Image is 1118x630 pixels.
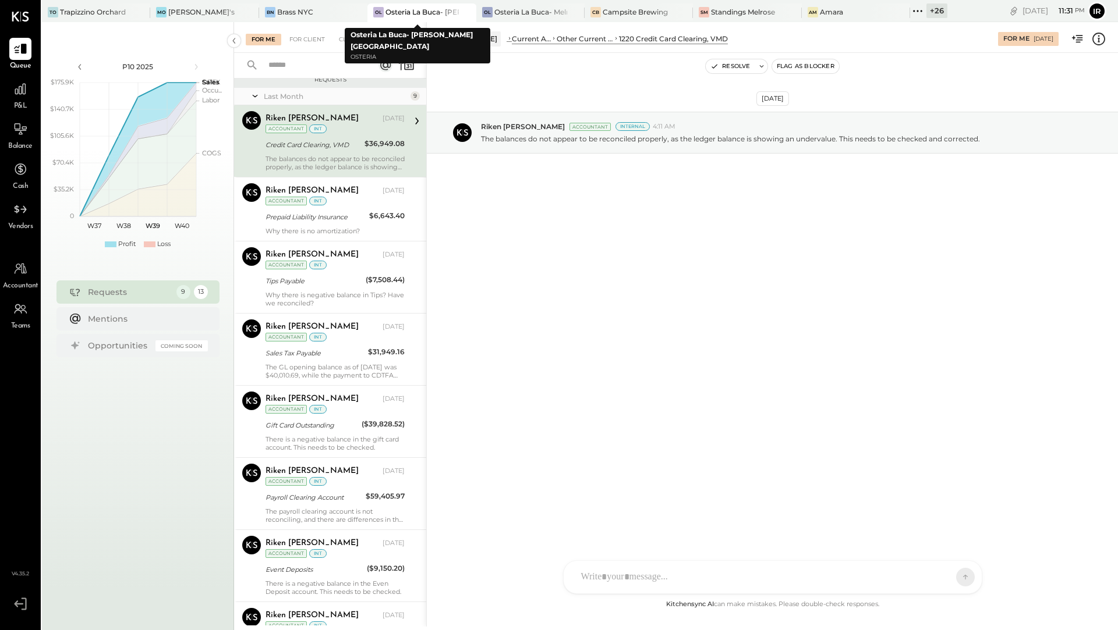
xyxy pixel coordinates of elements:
div: Loss [157,240,171,249]
text: $175.9K [51,78,74,86]
div: int [309,124,327,133]
text: $35.2K [54,185,74,193]
div: int [309,197,327,205]
p: The balances do not appear to be reconciled properly, as the ledger balance is showing an underva... [481,134,980,144]
div: Riken [PERSON_NAME] [266,321,359,333]
div: Last Month [264,91,408,101]
div: Profit [118,240,136,249]
div: Accountant [266,549,307,558]
div: Riken [PERSON_NAME] [266,249,359,261]
span: Accountant [3,281,38,291]
div: Tips Payable [266,275,362,287]
div: Riken [PERSON_NAME] [266,538,359,549]
text: COGS [202,149,221,157]
div: Opportunities [88,340,150,351]
div: int [309,477,327,486]
div: Closed [333,34,369,45]
text: $70.4K [52,158,74,166]
text: W39 [145,222,160,230]
b: Osteria La Buca- [PERSON_NAME][GEOGRAPHIC_DATA] [351,30,473,51]
div: ($7,508.44) [366,274,405,286]
div: Why there is negative balance in Tips? Have we reconciled? [266,291,405,307]
button: Ir [1088,2,1106,20]
div: 1220 Credit Card Clearing, VMD [619,34,728,44]
div: There is a negative balance in the Even Deposit account. This needs to be checked. [266,579,405,596]
div: Riken [PERSON_NAME] [266,113,359,124]
div: [PERSON_NAME]'s [168,7,235,17]
div: Internal [615,122,650,131]
span: Queue [10,61,31,72]
text: Labor [202,96,220,104]
button: Flag as Blocker [772,59,839,73]
div: [DATE] [383,114,405,123]
text: $105.6K [50,131,74,140]
div: int [309,333,327,341]
div: Riken [PERSON_NAME] [266,393,359,405]
text: Sales [202,78,220,86]
div: Trapizzino Orchard [60,7,126,17]
span: Cash [13,181,28,192]
div: Accountant [266,621,307,630]
div: copy link [1008,5,1020,17]
div: Requests [88,286,171,298]
div: $6,643.40 [369,210,405,222]
div: Mentions [88,313,202,325]
div: Sales Tax Payable [266,347,365,359]
text: W37 [87,222,101,230]
div: Event Deposits [266,564,363,575]
div: OL [482,7,493,17]
div: Accountant [569,123,611,131]
div: Riken [PERSON_NAME] [266,185,359,197]
span: 4:11 AM [653,122,675,131]
div: Other Current Assets [557,34,613,44]
div: [DATE] [383,186,405,195]
span: P&L [14,101,27,112]
div: [DATE] [383,322,405,332]
div: + 26 [926,3,947,18]
div: Prepaid Liability Insurance [266,211,366,223]
div: Requests [240,76,420,84]
div: The GL opening balance as of [DATE] was $40,010.69, while the payment to CDTFA was $50,804.73, re... [266,363,405,379]
text: 0 [70,212,74,220]
div: SM [699,7,709,17]
text: W40 [174,222,189,230]
div: Accountant [266,124,307,133]
div: [DATE] [383,467,405,476]
div: Gift Card Outstanding [266,419,358,431]
div: Accountant [266,477,307,486]
div: Brass NYC [277,7,313,17]
span: Riken [PERSON_NAME] [481,122,565,131]
text: $140.7K [50,105,74,113]
div: $59,405.97 [366,490,405,502]
div: [DATE] [756,91,789,106]
div: Accountant [266,333,307,341]
div: Am [808,7,818,17]
a: P&L [1,78,40,112]
div: int [309,405,327,414]
a: Queue [1,38,40,72]
div: Accountant [266,261,307,269]
div: BN [265,7,275,17]
span: Teams [11,321,30,332]
div: For Client [284,34,331,45]
a: Vendors [1,198,40,232]
div: Osteria La Buca- Melrose [494,7,567,17]
div: Riken [PERSON_NAME] [266,465,359,477]
div: 9 [176,285,190,299]
text: W38 [116,222,130,230]
div: [DATE] [383,394,405,404]
a: Teams [1,298,40,332]
div: CB [590,7,601,17]
span: Balance [8,141,33,152]
div: int [309,261,327,269]
div: Campsite Brewing [603,7,668,17]
div: ($39,828.52) [362,418,405,430]
div: int [309,621,327,630]
div: Current Assets [512,34,551,44]
div: Riken [PERSON_NAME] [266,610,359,621]
div: $36,949.08 [365,138,405,150]
div: Coming Soon [155,340,208,351]
div: The payroll clearing account is not reconciling, and there are differences in the ledger balance. [266,507,405,524]
a: Balance [1,118,40,152]
p: Osteria [351,52,484,62]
